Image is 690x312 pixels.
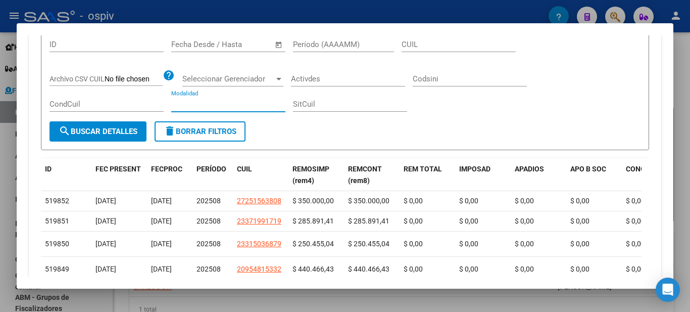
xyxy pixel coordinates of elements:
[292,217,334,225] span: $ 285.891,41
[164,127,236,136] span: Borrar Filtros
[41,158,91,192] datatable-header-cell: ID
[570,217,589,225] span: $ 0,00
[292,197,334,205] span: $ 350.000,00
[570,165,606,173] span: APO B SOC
[459,197,478,205] span: $ 0,00
[626,265,645,273] span: $ 0,00
[59,127,137,136] span: Buscar Detalles
[95,165,141,173] span: FEC PRESENT
[91,158,147,192] datatable-header-cell: FEC PRESENT
[292,265,334,273] span: $ 440.466,43
[515,197,534,205] span: $ 0,00
[656,278,680,302] div: Open Intercom Messenger
[196,197,221,205] span: 202508
[404,265,423,273] span: $ 0,00
[45,165,52,173] span: ID
[459,165,490,173] span: IMPOSAD
[237,240,281,248] span: 23315036879
[95,217,116,225] span: [DATE]
[95,240,116,248] span: [DATE]
[196,165,226,173] span: PERÍODO
[151,265,172,273] span: [DATE]
[237,197,281,205] span: 27251563808
[163,69,175,81] mat-icon: help
[196,217,221,225] span: 202508
[570,240,589,248] span: $ 0,00
[196,265,221,273] span: 202508
[171,40,212,49] input: Fecha inicio
[455,158,511,192] datatable-header-cell: IMPOSAD
[273,39,285,51] button: Open calendar
[404,240,423,248] span: $ 0,00
[348,240,389,248] span: $ 250.455,04
[50,121,146,142] button: Buscar Detalles
[404,217,423,225] span: $ 0,00
[348,217,389,225] span: $ 285.891,41
[404,197,423,205] span: $ 0,00
[570,265,589,273] span: $ 0,00
[292,165,329,185] span: REMOSIMP (rem4)
[515,217,534,225] span: $ 0,00
[147,158,192,192] datatable-header-cell: FECPROC
[151,197,172,205] span: [DATE]
[95,265,116,273] span: [DATE]
[105,75,163,84] input: Archivo CSV CUIL
[196,240,221,248] span: 202508
[151,240,172,248] span: [DATE]
[151,165,182,173] span: FECPROC
[192,158,233,192] datatable-header-cell: PERÍODO
[45,217,69,225] span: 519851
[292,240,334,248] span: $ 250.455,04
[151,217,172,225] span: [DATE]
[566,158,622,192] datatable-header-cell: APO B SOC
[45,240,69,248] span: 519850
[237,217,281,225] span: 23371991719
[626,197,645,205] span: $ 0,00
[288,158,344,192] datatable-header-cell: REMOSIMP (rem4)
[155,121,245,142] button: Borrar Filtros
[515,265,534,273] span: $ 0,00
[237,165,252,173] span: CUIL
[626,165,650,173] span: CONOS
[622,158,677,192] datatable-header-cell: CONOS
[515,165,544,173] span: APADIOS
[50,75,105,83] span: Archivo CSV CUIL
[348,165,382,185] span: REMCONT (rem8)
[515,240,534,248] span: $ 0,00
[459,217,478,225] span: $ 0,00
[221,40,270,49] input: Fecha fin
[626,240,645,248] span: $ 0,00
[237,265,281,273] span: 20954815332
[459,240,478,248] span: $ 0,00
[233,158,288,192] datatable-header-cell: CUIL
[45,265,69,273] span: 519849
[164,125,176,137] mat-icon: delete
[348,265,389,273] span: $ 440.466,43
[459,265,478,273] span: $ 0,00
[626,217,645,225] span: $ 0,00
[404,165,442,173] span: REM TOTAL
[182,74,274,83] span: Seleccionar Gerenciador
[59,125,71,137] mat-icon: search
[344,158,400,192] datatable-header-cell: REMCONT (rem8)
[95,197,116,205] span: [DATE]
[45,197,69,205] span: 519852
[400,158,455,192] datatable-header-cell: REM TOTAL
[511,158,566,192] datatable-header-cell: APADIOS
[570,197,589,205] span: $ 0,00
[348,197,389,205] span: $ 350.000,00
